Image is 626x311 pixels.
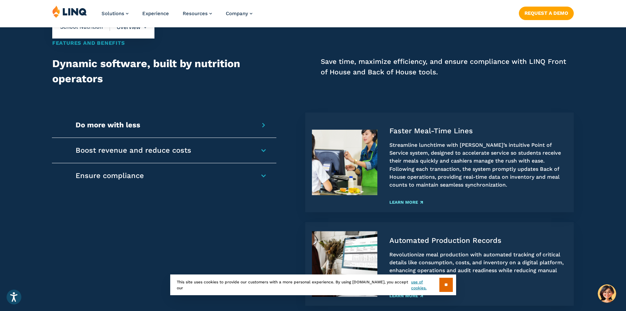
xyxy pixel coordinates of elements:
[226,11,248,16] span: Company
[389,251,568,283] p: Revolutionize meal production with automated tracking of critical details like consumption, costs...
[389,200,423,204] a: Learn More
[598,284,616,303] button: Hello, have a question? Let’s chat.
[52,56,261,86] h2: Dynamic software, built by nutrition operators
[389,236,568,245] h4: Automated Production Records
[226,11,252,16] a: Company
[389,141,568,189] p: Streamline lunchtime with [PERSON_NAME]’s intuitive Point of Service system, designed to accelera...
[102,5,252,27] nav: Primary Navigation
[389,126,568,136] h4: Faster Meal-Time Lines
[519,7,574,20] a: Request a Demo
[52,5,87,18] img: LINQ | K‑12 Software
[102,11,124,16] span: Solutions
[110,16,147,39] li: Overview
[76,120,246,130] h4: Do more with less
[60,24,110,31] span: School Nutrition
[170,274,456,295] div: This site uses cookies to provide our customers with a more personal experience. By using [DOMAIN...
[183,11,208,16] span: Resources
[102,11,128,16] a: Solutions
[142,11,169,16] a: Experience
[411,279,439,291] a: use of cookies.
[76,171,246,180] h4: Ensure compliance
[52,39,574,47] h2: Features and Benefits
[183,11,212,16] a: Resources
[321,56,574,77] p: Save time, maximize efficiency, and ensure compliance with LINQ Front of House and Back of House ...
[519,5,574,20] nav: Button Navigation
[76,146,246,155] h4: Boost revenue and reduce costs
